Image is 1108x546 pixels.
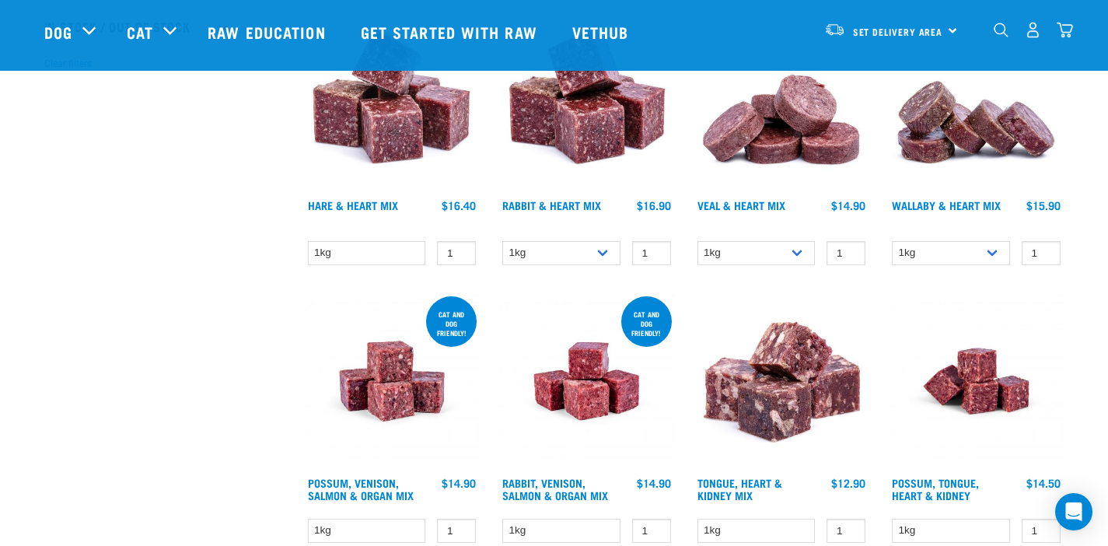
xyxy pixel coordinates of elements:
[892,480,979,498] a: Possum, Tongue, Heart & Kidney
[442,477,476,489] div: $14.90
[1022,241,1061,265] input: 1
[1026,477,1061,489] div: $14.50
[694,293,870,470] img: 1167 Tongue Heart Kidney Mix 01
[632,241,671,265] input: 1
[1025,22,1041,38] img: user.png
[637,199,671,212] div: $16.90
[308,480,414,498] a: Possum, Venison, Salmon & Organ Mix
[994,23,1008,37] img: home-icon-1@2x.png
[1026,199,1061,212] div: $15.90
[892,202,1001,208] a: Wallaby & Heart Mix
[888,293,1064,470] img: Possum Tongue Heart Kidney 1682
[824,23,845,37] img: van-moving.png
[502,480,608,498] a: Rabbit, Venison, Salmon & Organ Mix
[498,293,675,470] img: Rabbit Venison Salmon Organ 1688
[1022,519,1061,543] input: 1
[437,519,476,543] input: 1
[632,519,671,543] input: 1
[697,480,782,498] a: Tongue, Heart & Kidney Mix
[437,241,476,265] input: 1
[127,20,153,44] a: Cat
[621,303,672,345] div: Cat and dog friendly!
[308,202,398,208] a: Hare & Heart Mix
[426,303,477,345] div: cat and dog friendly!
[697,202,785,208] a: Veal & Heart Mix
[557,1,648,63] a: Vethub
[304,16,481,192] img: Pile Of Cubed Hare Heart For Pets
[502,202,601,208] a: Rabbit & Heart Mix
[192,1,344,63] a: Raw Education
[345,1,557,63] a: Get started with Raw
[498,16,675,192] img: 1087 Rabbit Heart Cubes 01
[694,16,870,192] img: 1152 Veal Heart Medallions 01
[44,20,72,44] a: Dog
[1057,22,1073,38] img: home-icon@2x.png
[831,199,865,212] div: $14.90
[827,241,865,265] input: 1
[827,519,865,543] input: 1
[442,199,476,212] div: $16.40
[304,293,481,470] img: Possum Venison Salmon Organ 1626
[637,477,671,489] div: $14.90
[1055,493,1092,530] div: Open Intercom Messenger
[853,29,943,34] span: Set Delivery Area
[888,16,1064,192] img: 1093 Wallaby Heart Medallions 01
[831,477,865,489] div: $12.90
